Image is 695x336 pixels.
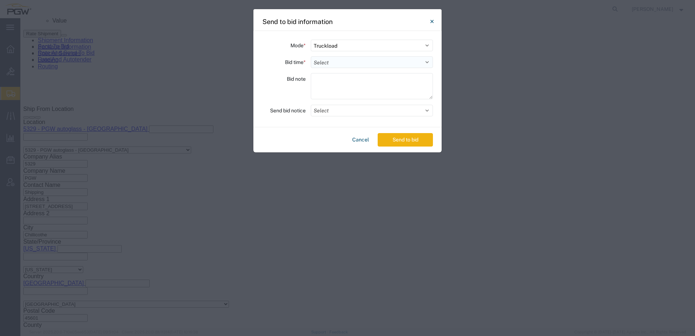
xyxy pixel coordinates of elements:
h4: Send to bid information [262,17,333,27]
label: Send bid notice [270,105,306,116]
button: Close [425,14,439,29]
button: Select [311,105,433,116]
label: Bid time [285,56,306,68]
label: Bid note [287,73,306,85]
button: Send to bid [378,133,433,147]
label: Mode [290,40,306,51]
button: Cancel [349,133,372,147]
